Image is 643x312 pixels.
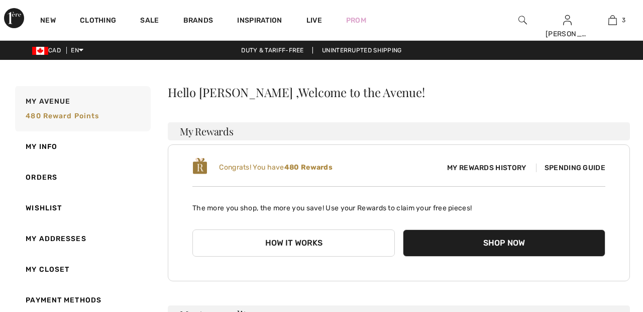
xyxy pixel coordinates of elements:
[237,16,282,27] span: Inspiration
[168,122,630,140] h3: My Rewards
[298,86,424,98] span: Welcome to the Avenue!
[563,15,572,25] a: Sign In
[622,16,625,25] span: 3
[192,157,207,175] img: loyalty_logo_r.svg
[13,193,151,223] a: Wishlist
[346,15,366,26] a: Prom
[26,96,70,107] span: My Avenue
[140,16,159,27] a: Sale
[536,164,605,172] span: Spending Guide
[563,14,572,26] img: My Info
[168,86,630,98] div: Hello [PERSON_NAME] ,
[80,16,116,27] a: Clothing
[608,14,617,26] img: My Bag
[192,229,395,257] button: How it works
[546,29,590,39] div: [PERSON_NAME]
[439,163,534,173] span: My Rewards History
[183,16,213,27] a: Brands
[32,47,65,54] span: CAD
[71,47,83,54] span: EN
[590,14,634,26] a: 3
[4,8,24,28] img: 1ère Avenue
[306,15,322,26] a: Live
[192,195,605,213] p: The more you shop, the more you save! Use your Rewards to claim your free pieces!
[284,163,333,172] b: 480 Rewards
[40,16,56,27] a: New
[13,223,151,254] a: My Addresses
[219,163,333,172] span: Congrats! You have
[518,14,527,26] img: search the website
[403,229,605,257] button: Shop Now
[26,112,99,120] span: 480 Reward points
[13,131,151,162] a: My Info
[13,162,151,193] a: Orders
[32,47,48,55] img: Canadian Dollar
[13,254,151,285] a: My Closet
